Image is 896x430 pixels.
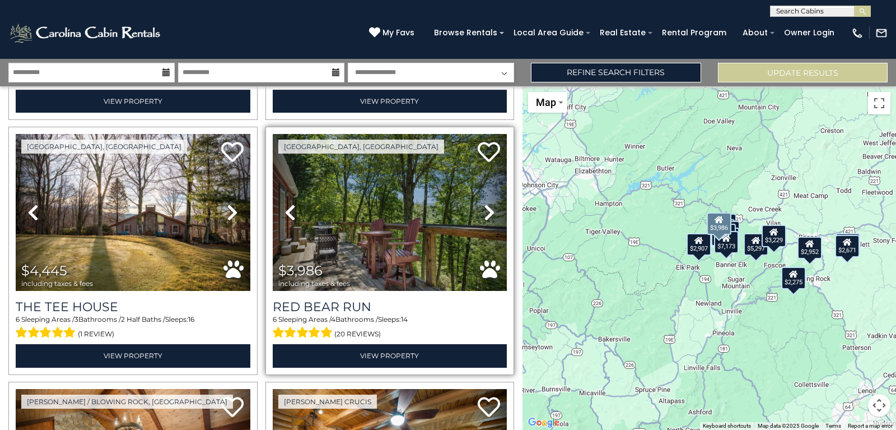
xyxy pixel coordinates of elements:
span: (20 reviews) [334,327,381,341]
a: [PERSON_NAME] Crucis [278,395,377,409]
span: 14 [401,315,408,323]
div: $3,797 [715,221,740,243]
a: Add to favorites [221,396,244,420]
a: Add to favorites [221,141,244,165]
button: Toggle fullscreen view [868,92,890,114]
a: View Property [16,344,250,367]
img: mail-regular-white.png [875,27,888,39]
a: View Property [273,344,507,367]
span: including taxes & fees [278,280,350,287]
div: Sleeping Areas / Bathrooms / Sleeps: [16,315,250,341]
a: View Property [16,90,250,113]
div: $2,952 [797,237,822,259]
a: Add to favorites [478,396,500,420]
span: including taxes & fees [21,280,93,287]
div: $3,229 [762,225,786,247]
span: $3,986 [278,262,323,279]
span: 6 [273,315,277,323]
a: Browse Rentals [428,24,503,41]
a: About [737,24,773,41]
button: Update Results [718,63,888,82]
a: Real Estate [594,24,651,41]
a: [PERSON_NAME] / Blowing Rock, [GEOGRAPHIC_DATA] [21,395,233,409]
div: $3,986 [707,212,731,235]
button: Map camera controls [868,394,890,417]
span: 2 Half Baths / [121,315,165,323]
a: Open this area in Google Maps (opens a new window) [525,415,562,430]
span: 4 [331,315,335,323]
a: Report a map error [848,423,893,429]
span: 3 [74,315,78,323]
button: Change map style [528,92,567,113]
span: Map data ©2025 Google [758,423,819,429]
span: 6 [16,315,20,323]
img: White-1-2.png [8,22,164,44]
div: $2,907 [686,233,711,255]
a: Terms (opens in new tab) [825,423,841,429]
a: View Property [273,90,507,113]
div: $5,297 [744,233,768,256]
a: My Favs [369,27,417,39]
a: Rental Program [656,24,732,41]
a: Local Area Guide [508,24,589,41]
a: Owner Login [778,24,840,41]
div: $2,671 [834,234,859,257]
img: thumbnail_167757115.jpeg [16,134,250,291]
span: $4,445 [21,262,67,279]
span: (1 review) [78,327,114,341]
a: Add to favorites [478,141,500,165]
span: Map [536,96,556,108]
div: $5,446 [715,228,739,250]
img: Google [525,415,562,430]
a: Refine Search Filters [531,63,701,82]
a: The Tee House [16,299,250,315]
div: $7,173 [714,231,739,253]
a: Red Bear Run [273,299,507,315]
img: phone-regular-white.png [851,27,864,39]
span: My Favs [382,27,414,39]
img: thumbnail_166730772.jpeg [273,134,507,291]
button: Keyboard shortcuts [703,422,751,430]
a: [GEOGRAPHIC_DATA], [GEOGRAPHIC_DATA] [278,140,444,154]
div: $2,275 [781,266,805,289]
a: [GEOGRAPHIC_DATA], [GEOGRAPHIC_DATA] [21,140,187,154]
div: $5,883 [836,233,860,255]
span: 16 [188,315,194,323]
div: Sleeping Areas / Bathrooms / Sleeps: [273,315,507,341]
